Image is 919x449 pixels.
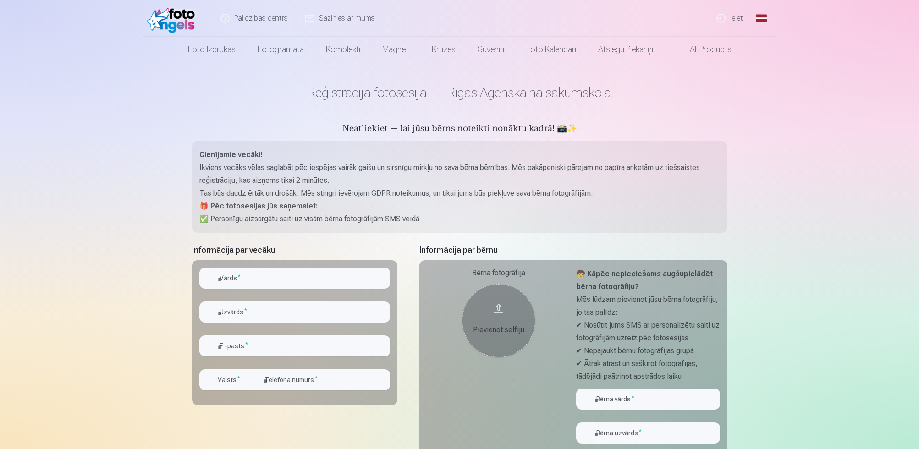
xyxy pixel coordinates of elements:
h1: Reģistrācija fotosesijai — Rīgas Āgenskalna sākumskola [192,84,727,101]
div: Pievienot selfiju [471,324,526,335]
p: Ikviens vecāks vēlas saglabāt pēc iespējas vairāk gaišu un sirsnīgu mirkļu no sava bērna bērnības... [199,161,720,187]
a: Suvenīri [467,37,515,62]
p: ✔ Nepajaukt bērnu fotogrāfijas grupā [576,345,720,357]
div: Bērna fotogrāfija [427,268,571,279]
strong: Cienījamie vecāki! [199,150,262,159]
strong: 🎁 Pēc fotosesijas jūs saņemsiet: [199,202,318,210]
p: ✔ Ātrāk atrast un sašķirot fotogrāfijas, tādējādi paātrinot apstrādes laiku [576,357,720,383]
a: Komplekti [315,37,371,62]
label: Valsts [214,375,244,384]
button: Valsts* [199,369,259,390]
strong: 🧒 Kāpēc nepieciešams augšupielādēt bērna fotogrāfiju? [576,269,713,291]
p: ✅ Personīgu aizsargātu saiti uz visām bērna fotogrāfijām SMS veidā [199,213,720,225]
a: Krūzes [421,37,467,62]
a: Atslēgu piekariņi [587,37,664,62]
a: All products [664,37,743,62]
p: ✔ Nosūtīt jums SMS ar personalizētu saiti uz fotogrāfijām uzreiz pēc fotosesijas [576,319,720,345]
a: Foto izdrukas [177,37,247,62]
h5: Neatliekiet — lai jūsu bērns noteikti nonāktu kadrā! 📸✨ [192,123,727,136]
h5: Informācija par vecāku [192,244,397,257]
p: Tas būs daudz ērtāk un drošāk. Mēs stingri ievērojam GDPR noteikumus, un tikai jums būs piekļuve ... [199,187,720,200]
h5: Informācija par bērnu [419,244,727,257]
p: Mēs lūdzam pievienot jūsu bērna fotogrāfiju, jo tas palīdz: [576,293,720,319]
a: Magnēti [371,37,421,62]
img: /fa1 [147,4,200,33]
a: Fotogrāmata [247,37,315,62]
a: Foto kalendāri [515,37,587,62]
button: Pievienot selfiju [462,284,535,357]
